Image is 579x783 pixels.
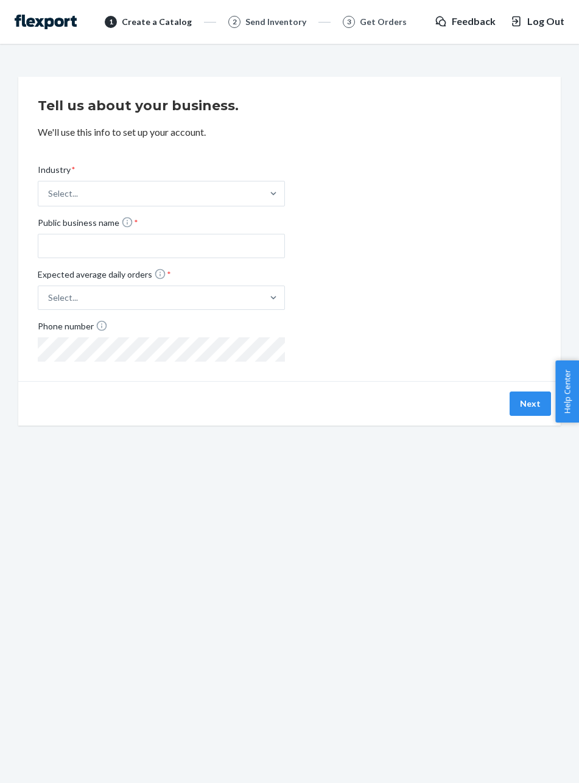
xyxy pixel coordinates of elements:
div: Select... [48,292,78,304]
div: Get Orders [360,16,407,28]
div: Select... [48,188,78,200]
button: Help Center [555,360,579,423]
span: Phone number [38,320,108,337]
span: Public business name [38,216,138,234]
input: Public business name * [38,234,285,258]
span: 1 [109,16,113,27]
button: Next [510,391,551,416]
span: Expected average daily orders [38,268,171,286]
button: Log Out [510,15,564,29]
div: Create a Catalog [122,16,192,28]
span: Log Out [527,15,564,29]
h2: Tell us about your business. [38,96,541,116]
div: Send Inventory [245,16,306,28]
a: Feedback [435,15,496,29]
span: 2 [233,16,237,27]
span: Feedback [452,15,496,29]
span: 3 [347,16,351,27]
img: Flexport logo [15,15,77,29]
span: Industry [38,164,75,181]
p: We'll use this info to set up your account. [38,125,541,139]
